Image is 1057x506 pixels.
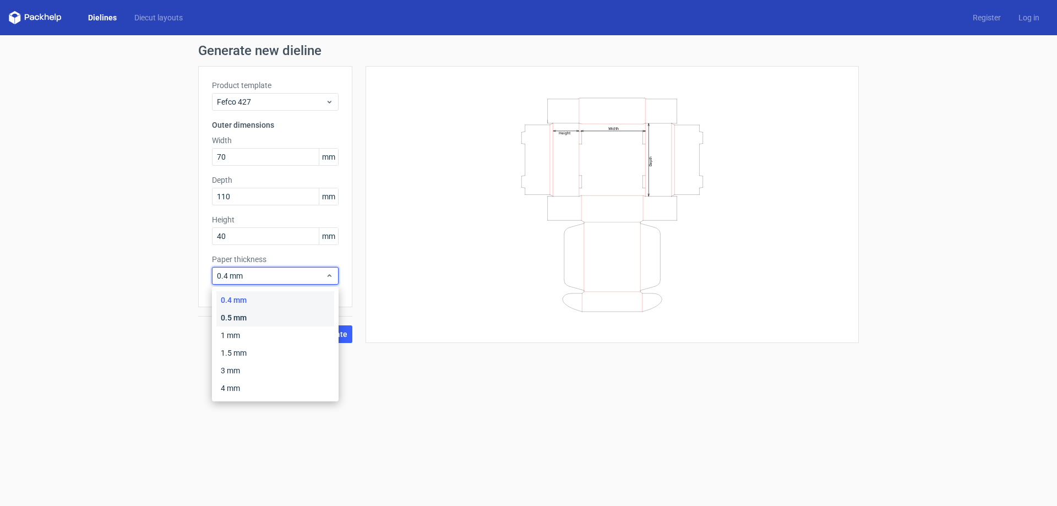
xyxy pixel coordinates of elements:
[319,188,338,205] span: mm
[319,228,338,244] span: mm
[212,175,339,186] label: Depth
[608,126,619,130] text: Width
[212,254,339,265] label: Paper thickness
[79,12,126,23] a: Dielines
[216,309,334,327] div: 0.5 mm
[212,119,339,130] h3: Outer dimensions
[216,327,334,344] div: 1 mm
[217,96,325,107] span: Fefco 427
[319,149,338,165] span: mm
[212,135,339,146] label: Width
[559,130,570,135] text: Height
[126,12,192,23] a: Diecut layouts
[212,80,339,91] label: Product template
[964,12,1010,23] a: Register
[216,362,334,379] div: 3 mm
[1010,12,1048,23] a: Log in
[217,270,325,281] span: 0.4 mm
[216,344,334,362] div: 1.5 mm
[216,379,334,397] div: 4 mm
[212,214,339,225] label: Height
[216,291,334,309] div: 0.4 mm
[649,156,653,166] text: Depth
[198,44,859,57] h1: Generate new dieline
